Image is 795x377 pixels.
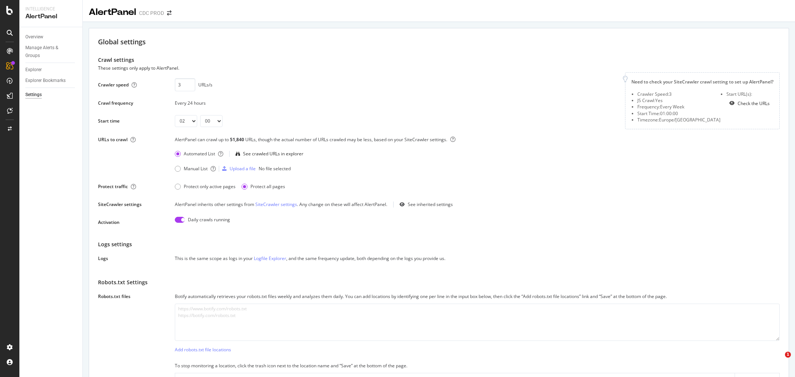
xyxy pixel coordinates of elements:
[25,66,42,74] div: Explorer
[726,97,770,109] button: Check the URLs
[25,44,77,60] a: Manage Alerts & Groups
[175,346,231,353] div: Add robots.txt file locations
[184,165,208,172] div: Manual List
[25,91,77,99] a: Settings
[222,163,256,175] button: Upload a file
[25,77,77,85] a: Explorer Bookmarks
[25,66,77,74] a: Explorer
[175,183,236,190] div: Protect only active pages
[637,117,720,123] li: Timezone: Europe/[GEOGRAPHIC_DATA]
[98,240,780,248] div: Logs settings
[631,79,773,85] div: Need to check your SiteCrawler crawl setting to set up AlertPanel?
[637,97,720,104] li: JS Crawl: Yes
[785,352,791,358] span: 1
[98,64,179,72] div: These settings only apply to AlertPanel.
[408,201,453,207] div: See inherited settings
[637,91,720,97] li: Crawler Speed: 3
[98,37,780,47] div: Global settings
[175,201,387,207] div: AlertPanel inherits other settings from . Any change on these will affect AlertPanel.
[236,151,303,157] a: See crawled URLs in explorer
[98,56,780,64] div: Crawl settings
[230,136,245,143] div: 51,840
[25,12,76,21] div: AlertPanel
[98,82,129,88] div: Crawler speed
[98,100,133,106] div: Crawl frequency
[98,183,128,190] div: Protect traffic
[243,151,303,157] div: See crawled URLs in explorer
[726,91,770,97] li: Start URL(s):
[175,136,780,148] div: AlertPanel can crawl up to URLs, though the actual number of URLs crawled may be less, based on y...
[98,136,127,143] div: URLs to crawl
[236,148,303,160] button: See crawled URLs in explorer
[637,104,720,110] li: Frequency: Every Week
[738,100,770,107] div: Check the URLs
[254,255,286,262] a: Logfile Explorer
[175,165,208,172] div: Manual List
[25,91,42,99] div: Settings
[175,100,616,106] div: Every 24 hours
[175,151,215,157] div: Automated List
[250,183,285,190] div: Protect all pages
[98,278,780,286] div: Robots.txt Settings
[98,293,130,300] div: Robots.txt files
[175,292,780,301] div: Botify automatically retrieves your robots.txt files weekly and analyzes them daily. You can add ...
[98,118,120,124] div: Start time
[98,219,120,225] div: Activation
[242,183,285,190] div: Protect all pages
[637,110,720,117] li: Start Time: 01:00:00
[175,254,780,263] div: This is the same scope as logs in your , and the same frequency update, both depending on the log...
[259,165,291,172] div: No file selected
[25,33,43,41] div: Overview
[175,362,780,370] div: To stop monitoring a location, click the trash icon next to the location name and “Save” at the b...
[89,6,136,19] div: AlertPanel
[175,344,231,356] button: Add robots.txt file locations
[25,44,70,60] div: Manage Alerts & Groups
[25,33,77,41] a: Overview
[770,352,788,370] iframe: Intercom live chat
[98,201,142,207] div: SiteCrawler settings
[198,82,212,88] div: URLs/s
[188,216,230,228] div: Daily crawls running
[139,9,164,17] div: CDC PROD
[255,201,297,207] a: SiteCrawler settings
[25,6,76,12] div: Intelligence
[98,255,108,262] div: Logs
[25,77,66,85] div: Explorer Bookmarks
[230,165,256,172] div: Upload a file
[184,183,236,190] div: Protect only active pages
[167,10,171,16] div: arrow-right-arrow-left
[184,151,215,157] div: Automated List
